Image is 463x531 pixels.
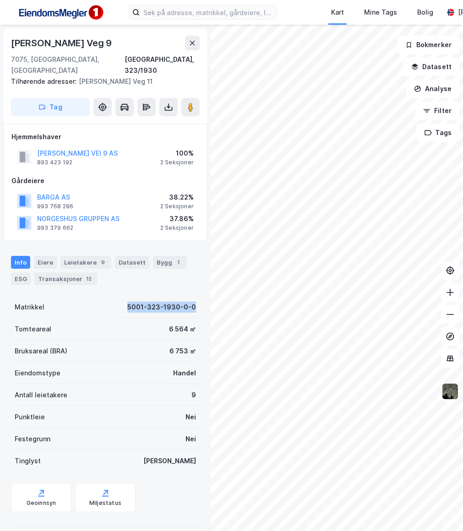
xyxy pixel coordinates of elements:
[160,213,194,224] div: 37.86%
[34,272,97,285] div: Transaksjoner
[173,368,196,379] div: Handel
[160,203,194,210] div: 2 Seksjoner
[174,258,183,267] div: 1
[115,256,149,269] div: Datasett
[15,390,67,401] div: Antall leietakere
[417,124,459,142] button: Tags
[127,302,196,313] div: 5001-323-1930-0-0
[15,324,51,335] div: Tomteareal
[331,7,344,18] div: Kart
[27,499,56,507] div: Geoinnsyn
[11,256,30,269] div: Info
[60,256,111,269] div: Leietakere
[84,274,93,283] div: 12
[15,433,50,444] div: Festegrunn
[417,487,463,531] div: Kontrollprogram for chat
[15,412,45,423] div: Punktleie
[415,102,459,120] button: Filter
[11,131,199,142] div: Hjemmelshaver
[15,346,67,357] div: Bruksareal (BRA)
[160,159,194,166] div: 2 Seksjoner
[403,58,459,76] button: Datasett
[11,36,114,50] div: [PERSON_NAME] Veg 9
[11,54,125,76] div: 7075, [GEOGRAPHIC_DATA], [GEOGRAPHIC_DATA]
[11,175,199,186] div: Gårdeiere
[417,487,463,531] iframe: Chat Widget
[398,36,459,54] button: Bokmerker
[406,80,459,98] button: Analyse
[37,203,73,210] div: 993 768 286
[98,258,108,267] div: 9
[140,5,277,19] input: Søk på adresse, matrikkel, gårdeiere, leietakere eller personer
[11,77,79,85] span: Tilhørende adresser:
[34,256,57,269] div: Eiere
[417,7,433,18] div: Bolig
[15,368,60,379] div: Eiendomstype
[185,412,196,423] div: Nei
[364,7,397,18] div: Mine Tags
[15,2,106,23] img: F4PB6Px+NJ5v8B7XTbfpPpyloAAAAASUVORK5CYII=
[160,148,194,159] div: 100%
[160,224,194,232] div: 2 Seksjoner
[160,192,194,203] div: 38.22%
[169,324,196,335] div: 6 564 ㎡
[125,54,200,76] div: [GEOGRAPHIC_DATA], 323/1930
[169,346,196,357] div: 6 753 ㎡
[441,383,459,400] img: 9k=
[11,98,90,116] button: Tag
[37,224,73,232] div: 993 379 662
[11,76,192,87] div: [PERSON_NAME] Veg 11
[89,499,121,507] div: Miljøstatus
[37,159,72,166] div: 893 423 192
[153,256,187,269] div: Bygg
[143,455,196,466] div: [PERSON_NAME]
[191,390,196,401] div: 9
[15,302,44,313] div: Matrikkel
[11,272,31,285] div: ESG
[15,455,41,466] div: Tinglyst
[185,433,196,444] div: Nei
